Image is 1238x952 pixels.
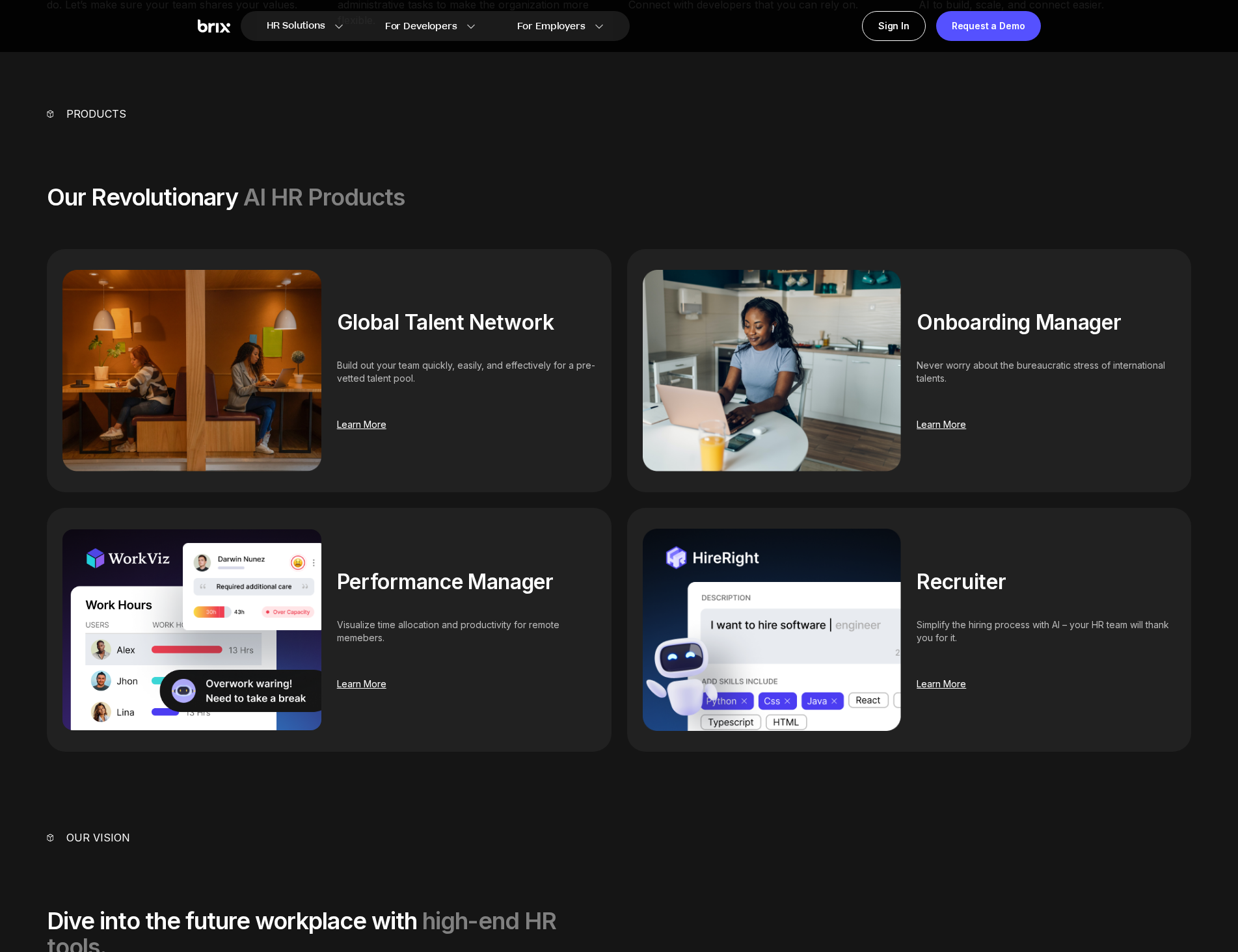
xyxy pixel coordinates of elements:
[337,419,386,430] span: Learn More
[917,359,1176,385] p: Never worry about the bureaucratic stress of international talents.
[337,417,386,430] a: Learn More
[337,678,386,689] span: Learn More
[66,830,130,845] p: Our Vision
[917,677,966,690] a: Learn More
[47,834,53,841] img: vector
[337,618,596,644] p: Visualize time allocation and productivity for remote memebers.
[337,359,596,385] p: Build out your team quickly, easily, and effectively for a pre-vetted talent pool.
[267,16,325,36] span: HR Solutions
[917,569,1176,595] p: Recruiter
[243,183,405,211] span: AI HR Products
[917,678,966,689] span: Learn More
[917,310,1176,336] p: Onboarding Manager
[337,569,596,595] p: Performance Manager
[385,20,457,33] span: For Developers
[66,106,126,122] p: Products
[337,310,596,336] p: Global Talent Network
[517,20,585,33] span: For Employers
[917,419,966,430] span: Learn More
[917,417,966,430] a: Learn More
[862,11,926,41] a: Sign In
[337,677,386,690] a: Learn More
[47,184,1191,210] div: Our Revolutionary
[917,618,1176,644] p: Simplify the hiring process with AI – your HR team will thank you for it.
[198,20,230,33] img: Brix Logo
[47,110,53,117] img: vector
[936,11,1041,41] a: Request a Demo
